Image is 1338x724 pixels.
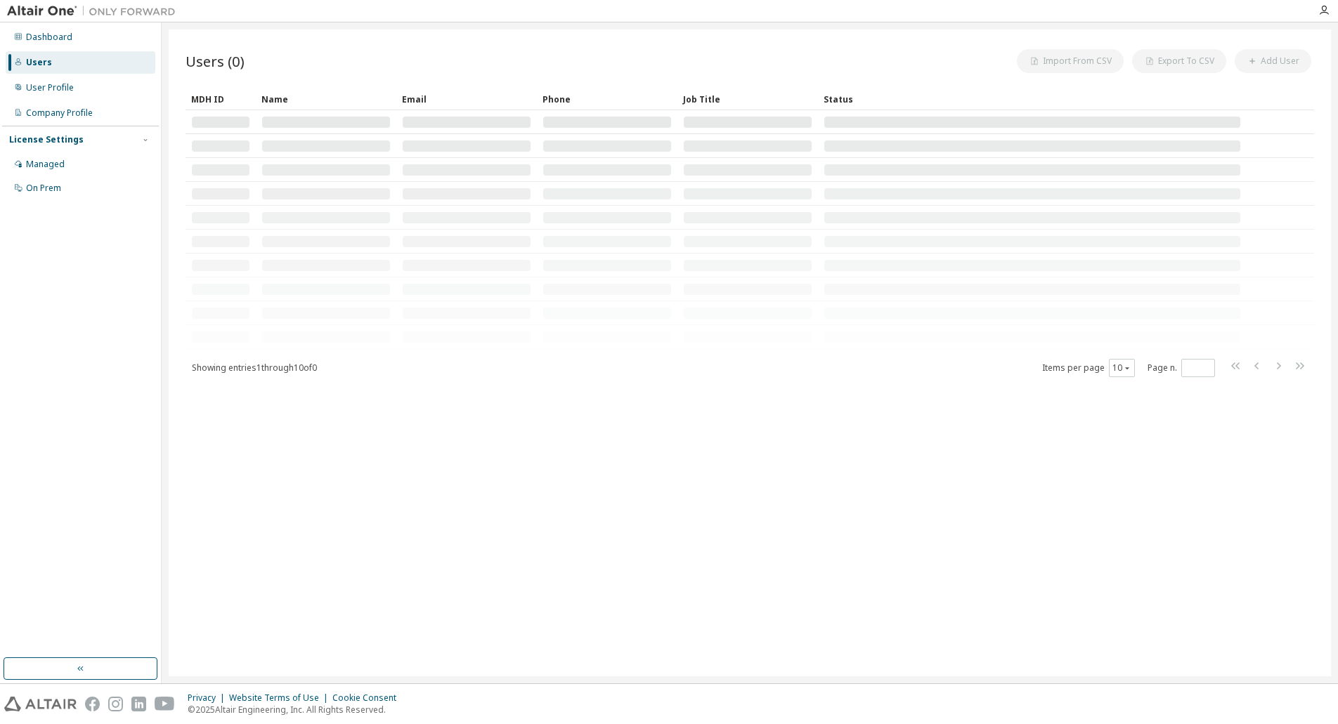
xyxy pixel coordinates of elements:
button: Import From CSV [1017,49,1124,73]
div: Managed [26,159,65,170]
img: facebook.svg [85,697,100,711]
div: User Profile [26,82,74,93]
div: Status [824,88,1241,110]
div: Email [402,88,531,110]
p: © 2025 Altair Engineering, Inc. All Rights Reserved. [188,704,405,716]
div: Name [261,88,391,110]
div: Phone [543,88,672,110]
span: Page n. [1148,359,1215,377]
button: Export To CSV [1132,49,1226,73]
span: Users (0) [186,51,245,71]
img: Altair One [7,4,183,18]
div: MDH ID [191,88,250,110]
div: Website Terms of Use [229,692,332,704]
div: Dashboard [26,32,72,43]
div: Privacy [188,692,229,704]
div: On Prem [26,183,61,194]
img: youtube.svg [155,697,175,711]
div: Cookie Consent [332,692,405,704]
span: Showing entries 1 through 10 of 0 [192,362,317,374]
img: instagram.svg [108,697,123,711]
div: Users [26,57,52,68]
div: Company Profile [26,107,93,119]
span: Items per page [1042,359,1135,377]
button: Add User [1235,49,1311,73]
img: altair_logo.svg [4,697,77,711]
div: Job Title [683,88,812,110]
div: License Settings [9,134,84,145]
img: linkedin.svg [131,697,146,711]
button: 10 [1112,362,1131,374]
